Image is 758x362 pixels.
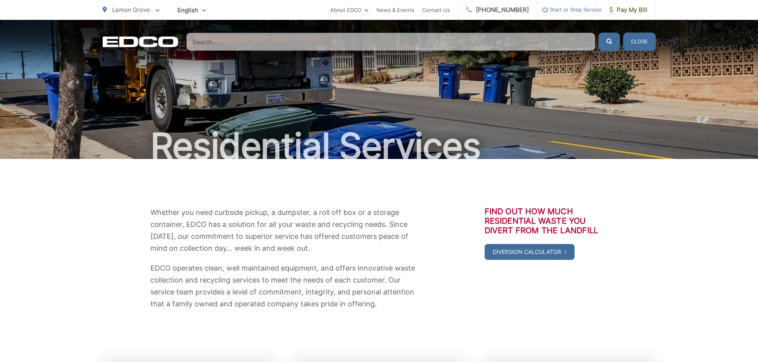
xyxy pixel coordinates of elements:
span: Lemon Grove [112,6,150,14]
button: Submit the search query. [598,33,620,51]
a: Diversion Calculator [485,244,575,260]
a: About EDCO [330,5,368,15]
h3: Find out how much residential waste you divert from the landfill [485,207,608,235]
span: English [171,3,212,17]
a: EDCD logo. Return to the homepage. [103,36,178,47]
span: Pay My Bill [610,5,647,15]
a: Contact Us [422,5,450,15]
button: Close [623,33,656,51]
p: EDCO operates clean, well maintained equipment, and offers innovative waste collection and recycl... [150,262,417,310]
h1: Residential Services [103,126,656,166]
input: Search [186,33,595,51]
p: Whether you need curbside pickup, a dumpster, a roll off box or a storage container, EDCO has a s... [150,207,417,254]
a: News & Events [376,5,414,15]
